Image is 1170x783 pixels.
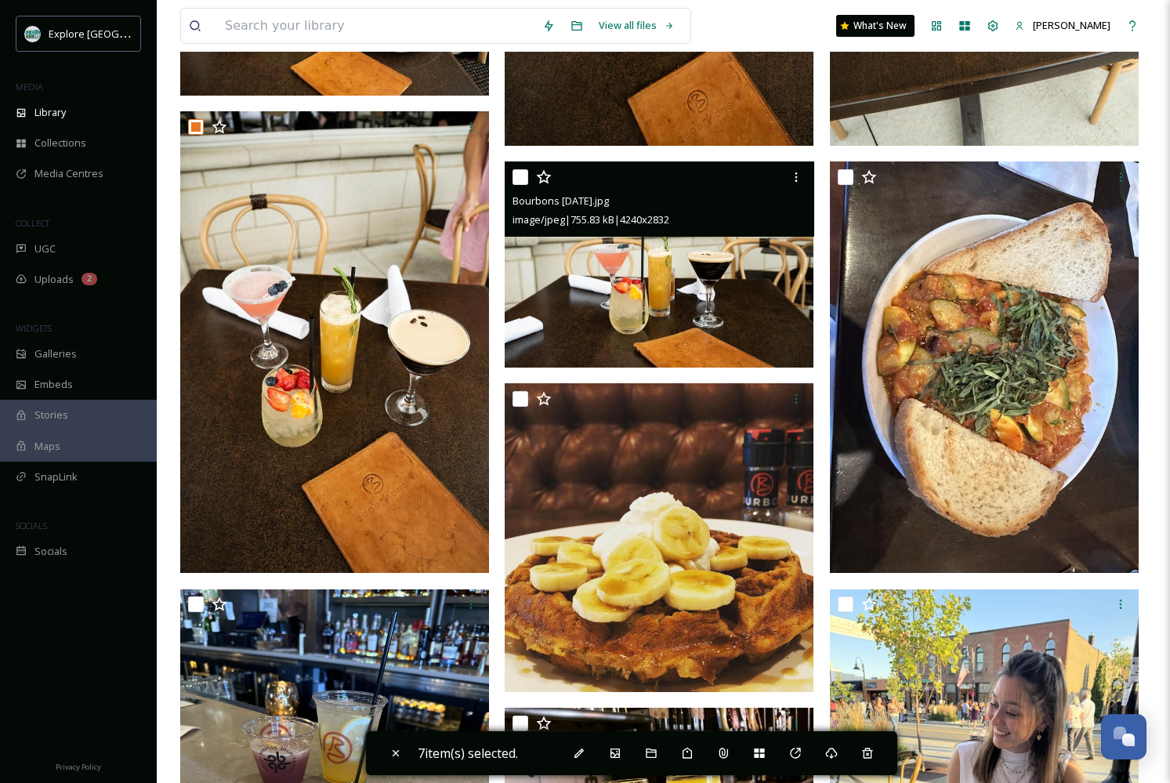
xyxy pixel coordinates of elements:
[34,469,78,484] span: SnapLink
[34,166,103,181] span: Media Centres
[34,136,86,150] span: Collections
[34,105,66,120] span: Library
[513,212,669,227] span: image/jpeg | 755.83 kB | 4240 x 2832
[34,272,74,287] span: Uploads
[49,26,264,41] span: Explore [GEOGRAPHIC_DATA][PERSON_NAME]
[418,745,518,762] span: 7 item(s) selected.
[16,322,52,334] span: WIDGETS
[505,161,813,368] img: Bourbons August 2025.jpg
[34,346,77,361] span: Galleries
[513,194,609,208] span: Bourbons [DATE].jpg
[82,273,97,285] div: 2
[16,520,47,531] span: SOCIALS
[34,377,73,392] span: Embeds
[25,26,41,42] img: 67e7af72-b6c8-455a-acf8-98e6fe1b68aa.avif
[505,383,813,692] img: Bourbons Brighton37992717_705029749875253_401257396938211328_n.jpg
[56,762,101,772] span: Privacy Policy
[836,15,915,37] a: What's New
[34,439,60,454] span: Maps
[34,544,67,559] span: Socials
[1033,18,1110,32] span: [PERSON_NAME]
[1101,714,1146,759] button: Open Chat
[217,9,534,43] input: Search your library
[830,161,1139,573] img: IMG_8884.jpeg
[1007,10,1118,41] a: [PERSON_NAME]
[56,756,101,775] a: Privacy Policy
[180,111,489,574] img: Bourbons August 2025-1.jpg
[591,10,683,41] a: View all files
[16,217,49,229] span: COLLECT
[34,241,56,256] span: UGC
[16,81,43,92] span: MEDIA
[34,408,68,422] span: Stories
